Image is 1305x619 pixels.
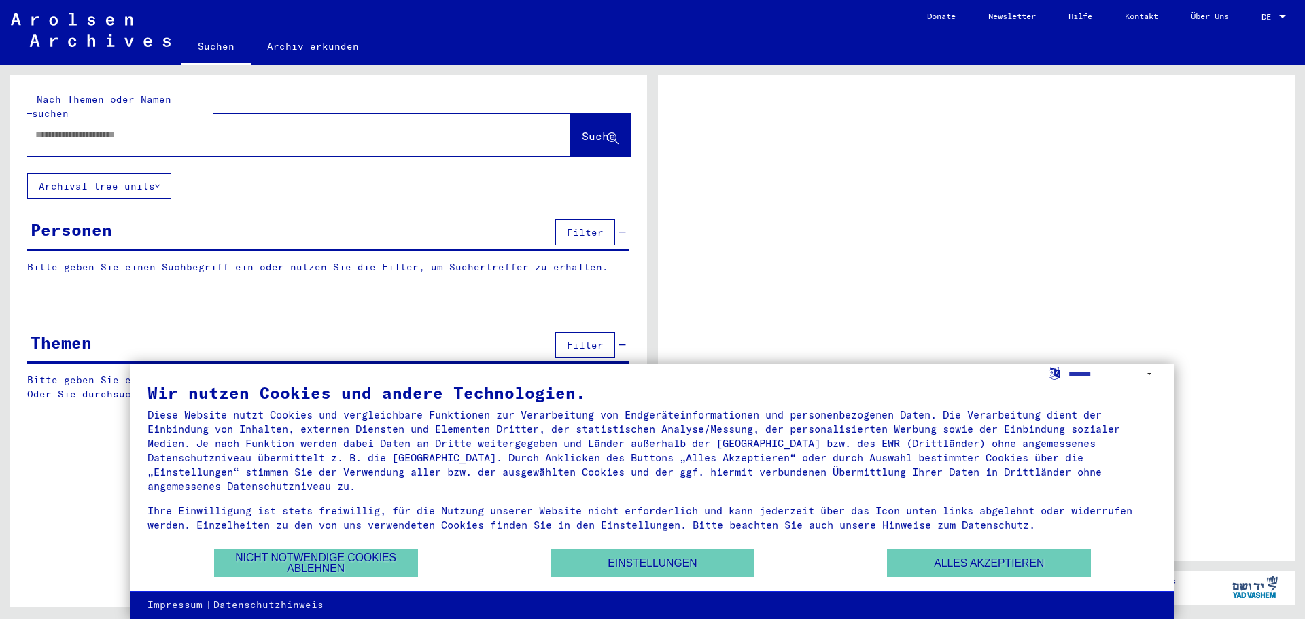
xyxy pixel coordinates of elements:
button: Alles akzeptieren [887,549,1091,577]
button: Filter [555,219,615,245]
div: Personen [31,217,112,242]
span: Filter [567,339,604,351]
a: Impressum [147,599,203,612]
mat-label: Nach Themen oder Namen suchen [32,93,171,120]
div: Wir nutzen Cookies und andere Technologien. [147,385,1158,401]
span: DE [1261,12,1276,22]
a: Suchen [181,30,251,65]
button: Suche [570,114,630,156]
span: Filter [567,226,604,238]
div: Ihre Einwilligung ist stets freiwillig, für die Nutzung unserer Website nicht erforderlich und ka... [147,503,1158,532]
div: Diese Website nutzt Cookies und vergleichbare Funktionen zur Verarbeitung von Endgeräteinformatio... [147,408,1158,493]
label: Sprache auswählen [1047,366,1062,379]
a: Datenschutzhinweis [213,599,324,612]
img: yv_logo.png [1230,570,1281,604]
button: Einstellungen [551,549,754,577]
select: Sprache auswählen [1068,364,1158,384]
img: Arolsen_neg.svg [11,13,171,47]
div: Themen [31,330,92,355]
button: Nicht notwendige Cookies ablehnen [214,549,418,577]
p: Bitte geben Sie einen Suchbegriff ein oder nutzen Sie die Filter, um Suchertreffer zu erhalten. O... [27,373,630,402]
p: Bitte geben Sie einen Suchbegriff ein oder nutzen Sie die Filter, um Suchertreffer zu erhalten. [27,260,629,275]
a: Archiv erkunden [251,30,375,63]
button: Archival tree units [27,173,171,199]
button: Filter [555,332,615,358]
span: Suche [582,129,616,143]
